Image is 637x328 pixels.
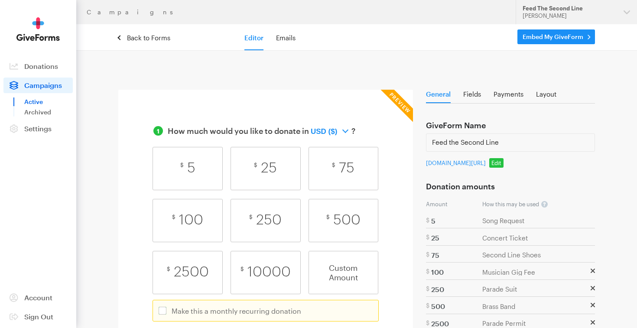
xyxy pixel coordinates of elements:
a: Donations [3,58,73,74]
span: 500 [333,213,361,227]
span: $ [426,234,429,240]
a: Fields [463,91,481,102]
h3: Donation amounts [426,182,495,190]
a: Account [3,290,73,305]
span: Sign Out [24,312,53,321]
span: $ [249,214,253,220]
span: Settings [24,124,52,133]
img: GiveForms [16,17,60,41]
span: Donations [24,62,58,70]
input: Enter a Description [482,302,589,310]
span: Make this a monthly recurring donation [172,307,301,315]
span: $ [326,214,330,220]
a: Settings [3,121,73,136]
a: Archived [24,107,73,117]
span: $ [426,268,429,275]
span: Account [24,293,52,302]
span: $ [332,162,335,168]
a: Payments [494,91,523,102]
span: Campaigns [24,81,62,89]
span: $ [172,214,175,220]
input: Enter a Description [482,234,589,241]
div: [PERSON_NAME] [523,12,617,19]
span: $ [426,217,429,224]
span: 1 [153,126,163,136]
a: Back to Forms [118,34,170,42]
a: Layout [536,91,556,102]
input: Enter a Description [482,251,589,259]
span: ? [349,126,355,136]
span: 10000 [247,265,291,279]
span: ? [541,201,548,208]
a: Active [24,97,73,107]
input: Enter a Description [482,286,589,293]
a: Editor [244,34,263,42]
a: Campaigns [87,9,182,16]
a: Sign Out [3,309,73,325]
input: Enter a Description [482,217,589,224]
span: $ [240,266,244,272]
span: $ [426,319,429,326]
a: [DOMAIN_NAME][URL] [426,159,486,166]
span: Custom Amount [309,251,378,294]
a: Edit [489,158,504,168]
span: 5 [187,161,195,175]
span: 75 [339,161,354,175]
span: How much would you like to donate in [168,126,309,136]
span: $ [426,251,429,258]
span: $ [180,162,184,168]
a: General [426,91,451,103]
span: $ [254,162,257,168]
span: 250 [256,213,282,227]
a: Campaigns [3,78,73,93]
p: Amount [426,201,482,207]
h3: GiveForm Name [426,121,486,129]
div: Feed The Second Line [523,5,617,12]
span: $ [426,302,429,309]
span: $ [426,285,429,292]
span: 100 [179,213,203,227]
span: 2500 [174,265,209,279]
a: Emails [276,34,296,42]
span: 25 [261,161,277,175]
a: Embed My GiveForm [517,29,595,44]
input: Enter a Description [482,320,589,327]
span: $ [167,266,170,272]
input: Enter a Description [482,268,589,276]
p: How this may be used [426,201,595,208]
